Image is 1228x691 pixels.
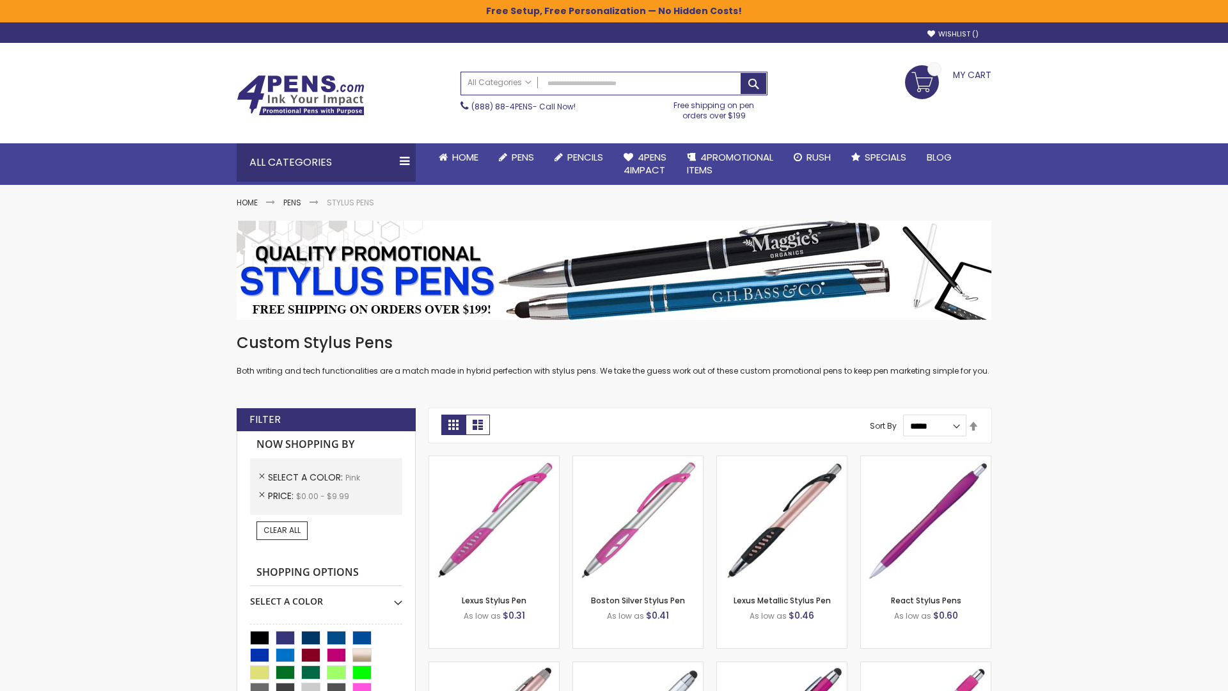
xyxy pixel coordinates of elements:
[717,662,847,672] a: Metallic Cool Grip Stylus Pen-Pink
[461,72,538,93] a: All Categories
[429,662,559,672] a: Lory Metallic Stylus Pen-Pink
[870,420,897,431] label: Sort By
[268,471,345,484] span: Select A Color
[861,456,991,586] img: React Stylus Pens-Pink
[661,95,768,121] div: Free shipping on pen orders over $199
[865,150,906,164] span: Specials
[783,143,841,171] a: Rush
[861,456,991,466] a: React Stylus Pens-Pink
[462,595,526,606] a: Lexus Stylus Pen
[237,221,991,320] img: Stylus Pens
[489,143,544,171] a: Pens
[717,456,847,586] img: Lexus Metallic Stylus Pen-Pink
[573,456,703,586] img: Boston Silver Stylus Pen-Pink
[607,610,644,621] span: As low as
[452,150,478,164] span: Home
[256,521,308,539] a: Clear All
[933,609,958,622] span: $0.60
[591,595,685,606] a: Boston Silver Stylus Pen
[573,662,703,672] a: Silver Cool Grip Stylus Pen-Pink
[471,101,533,112] a: (888) 88-4PENS
[677,143,783,185] a: 4PROMOTIONALITEMS
[283,197,301,208] a: Pens
[717,456,847,466] a: Lexus Metallic Stylus Pen-Pink
[250,431,402,458] strong: Now Shopping by
[429,456,559,466] a: Lexus Stylus Pen-Pink
[789,609,814,622] span: $0.46
[250,586,402,608] div: Select A Color
[927,150,952,164] span: Blog
[544,143,613,171] a: Pencils
[237,333,991,377] div: Both writing and tech functionalities are a match made in hybrid perfection with stylus pens. We ...
[512,150,534,164] span: Pens
[894,610,931,621] span: As low as
[750,610,787,621] span: As low as
[861,662,991,672] a: Pearl Element Stylus Pens-Pink
[927,29,979,39] a: Wishlist
[268,489,296,502] span: Price
[573,456,703,466] a: Boston Silver Stylus Pen-Pink
[917,143,962,171] a: Blog
[734,595,831,606] a: Lexus Metallic Stylus Pen
[237,333,991,353] h1: Custom Stylus Pens
[429,143,489,171] a: Home
[264,525,301,536] span: Clear All
[468,77,531,88] span: All Categories
[296,491,349,502] span: $0.00 - $9.99
[687,150,773,177] span: 4PROMOTIONAL ITEMS
[249,413,281,427] strong: Filter
[807,150,831,164] span: Rush
[503,609,525,622] span: $0.31
[891,595,961,606] a: React Stylus Pens
[464,610,501,621] span: As low as
[841,143,917,171] a: Specials
[429,456,559,586] img: Lexus Stylus Pen-Pink
[237,75,365,116] img: 4Pens Custom Pens and Promotional Products
[646,609,669,622] span: $0.41
[624,150,666,177] span: 4Pens 4impact
[250,559,402,587] strong: Shopping Options
[471,101,576,112] span: - Call Now!
[345,472,360,483] span: Pink
[327,197,374,208] strong: Stylus Pens
[567,150,603,164] span: Pencils
[613,143,677,185] a: 4Pens4impact
[441,415,466,435] strong: Grid
[237,197,258,208] a: Home
[237,143,416,182] div: All Categories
